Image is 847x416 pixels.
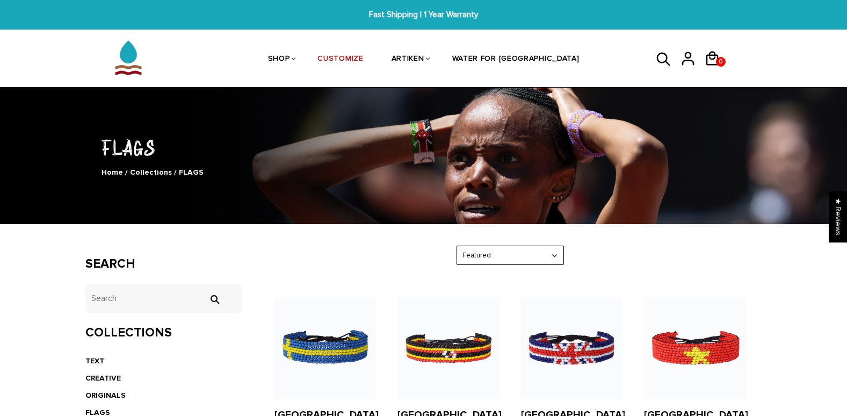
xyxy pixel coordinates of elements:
[85,256,243,272] h3: Search
[268,31,290,88] a: SHOP
[179,168,204,177] span: FLAGS
[704,70,728,71] a: 0
[260,9,587,21] span: Fast Shipping | 1 Year Warranty
[85,284,243,313] input: Search
[85,391,126,400] a: ORIGINALS
[102,168,123,177] a: Home
[85,356,104,365] a: TEXT
[85,325,243,341] h3: Collections
[125,168,128,177] span: /
[85,133,762,161] h1: FLAGS
[452,31,580,88] a: WATER FOR [GEOGRAPHIC_DATA]
[317,31,363,88] a: CUSTOMIZE
[829,191,847,242] div: Click to open Judge.me floating reviews tab
[716,54,725,69] span: 0
[392,31,424,88] a: ARTIKEN
[204,295,225,304] input: Search
[85,374,121,383] a: CREATIVE
[174,168,177,177] span: /
[130,168,172,177] a: Collections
